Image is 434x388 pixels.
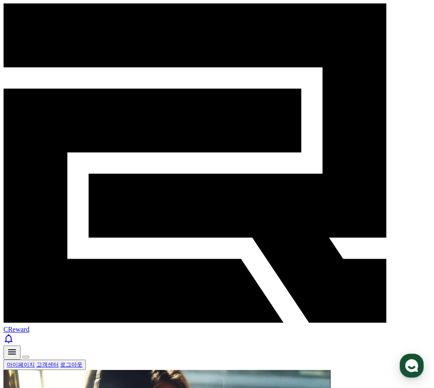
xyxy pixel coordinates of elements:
button: close [22,356,29,358]
a: 로그아웃 [60,361,82,368]
span: 설정 [133,285,143,292]
button: 마이페이지 고객센터 로그아웃 [3,360,86,370]
a: 홈 [3,272,57,294]
a: 대화 [57,272,111,294]
span: 홈 [27,285,32,292]
span: 대화 [79,286,89,293]
a: 마이페이지 [7,361,35,368]
a: CReward [3,318,431,333]
span: CReward [3,326,29,333]
a: 고객센터 [36,361,59,368]
a: 설정 [111,272,165,294]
